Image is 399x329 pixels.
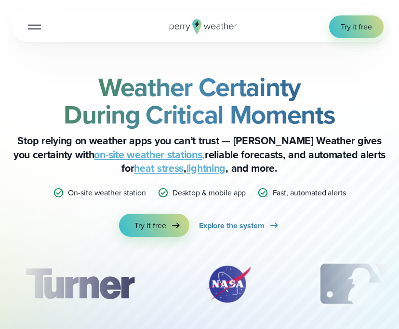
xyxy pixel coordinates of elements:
[199,220,265,231] span: Explore the system
[12,260,387,313] div: slideshow
[199,214,280,237] a: Explore the system
[273,187,346,198] p: Fast, automated alerts
[64,68,335,134] strong: Weather Certainty During Critical Moments
[68,187,146,198] p: On-site weather station
[329,15,384,38] a: Try it free
[12,260,148,308] img: Turner-Construction_1.svg
[186,161,226,176] a: lightning
[195,260,262,308] img: NASA.svg
[134,161,184,176] a: heat stress
[173,187,246,198] p: Desktop & mobile app
[134,220,166,231] span: Try it free
[119,214,189,237] a: Try it free
[195,260,262,308] div: 2 of 12
[12,134,387,176] p: Stop relying on weather apps you can’t trust — [PERSON_NAME] Weather gives you certainty with rel...
[94,147,205,163] a: on-site weather stations,
[341,21,372,32] span: Try it free
[12,260,148,308] div: 1 of 12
